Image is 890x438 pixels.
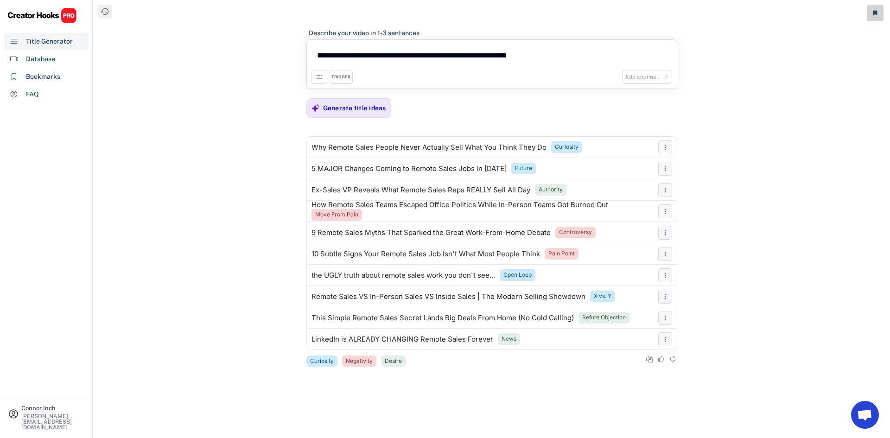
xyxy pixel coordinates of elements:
[555,143,578,151] div: Curiosity
[311,165,507,172] div: 5 MAJOR Changes Coming to Remote Sales Jobs in [DATE]
[311,250,540,258] div: 10 Subtle Signs Your Remote Sales Job Isn't What Most People Think
[311,336,493,343] div: LinkedIn is ALREADY CHANGING Remote Sales Forever
[582,314,626,322] div: Refute Objection
[331,74,350,80] div: TRIGGER
[311,201,608,209] div: How Remote Sales Teams Escaped Office Politics While In-Person Teams Got Burned Out
[851,401,879,429] a: Open chat
[311,293,585,300] div: Remote Sales VS In-Person Sales VS Inside Sales | The Modern Selling Showdown
[311,272,495,279] div: the UGLY truth about remote sales work you don't see...
[548,250,575,258] div: Pain Point
[515,165,532,172] div: Future
[26,89,39,99] div: FAQ
[539,186,563,194] div: Authority
[315,211,358,219] div: Move From Pain
[310,357,334,365] div: Curiosity
[311,314,574,322] div: This Simple Remote Sales Secret Lands Big Deals From Home (No Cold Calling)
[7,7,77,24] img: CHPRO%20Logo.svg
[309,29,420,37] div: Describe your video in 1-3 sentences
[311,229,551,236] div: 9 Remote Sales Myths That Sparked the Great Work-From-Home Debate
[26,72,60,82] div: Bookmarks
[559,229,592,236] div: Controversy
[26,37,73,46] div: Title Generator
[503,271,532,279] div: Open Loop
[323,104,386,112] div: Generate title ideas
[502,335,516,343] div: News
[594,292,611,300] div: X vs. Y
[385,357,402,365] div: Desire
[311,186,530,194] div: Ex-Sales VP Reveals What Remote Sales Reps REALLY Sell All Day
[346,357,373,365] div: Negativity
[625,73,658,81] div: Add channel
[21,413,84,430] div: [PERSON_NAME][EMAIL_ADDRESS][DOMAIN_NAME]
[311,144,547,151] div: Why Remote Sales People Never Actually Sell What You Think They Do
[21,405,84,411] div: Connor Inch
[26,54,55,64] div: Database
